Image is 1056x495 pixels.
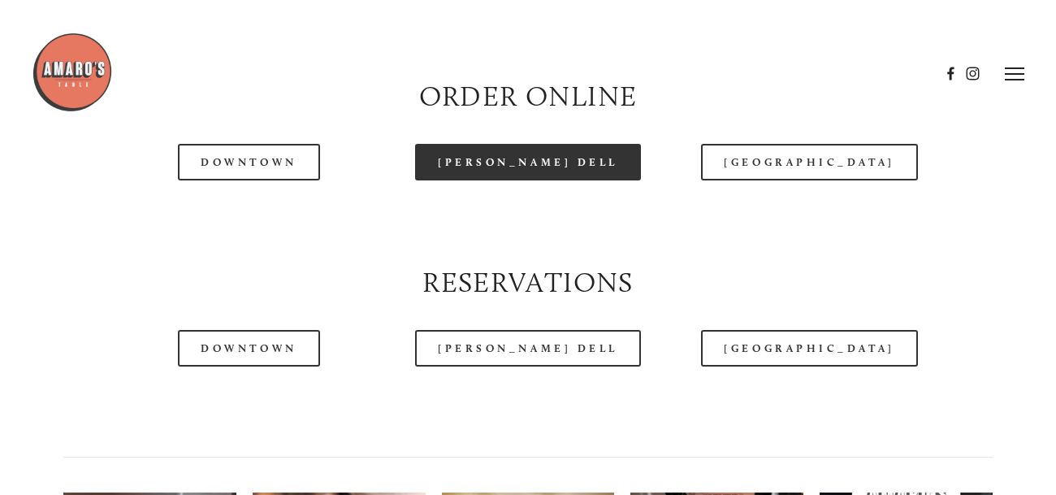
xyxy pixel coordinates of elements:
img: Amaro's Table [32,32,113,113]
a: Downtown [178,144,319,180]
h2: Reservations [63,263,993,302]
a: [GEOGRAPHIC_DATA] [701,330,917,367]
a: [PERSON_NAME] Dell [415,330,641,367]
a: Downtown [178,330,319,367]
a: [GEOGRAPHIC_DATA] [701,144,917,180]
a: [PERSON_NAME] Dell [415,144,641,180]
